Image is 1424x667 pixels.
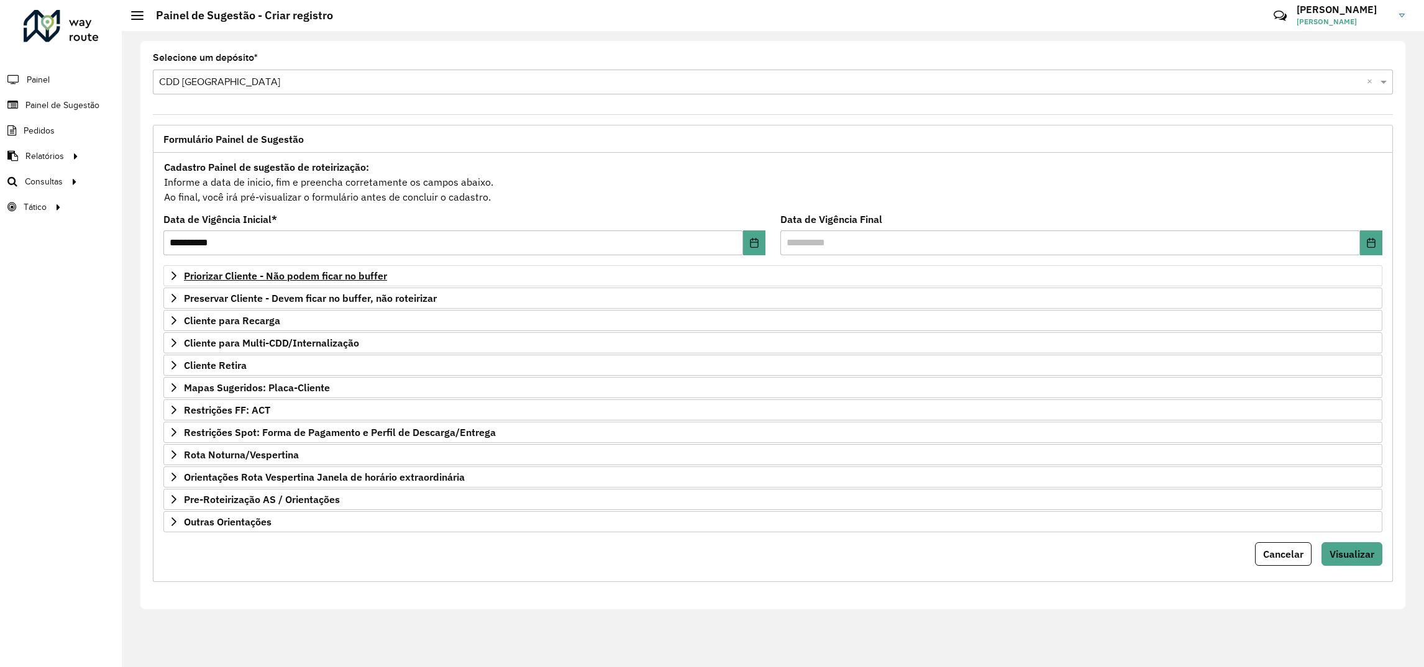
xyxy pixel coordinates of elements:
span: Rota Noturna/Vespertina [184,450,299,460]
a: Cliente Retira [163,355,1382,376]
a: Mapas Sugeridos: Placa-Cliente [163,377,1382,398]
span: Restrições FF: ACT [184,405,270,415]
h2: Painel de Sugestão - Criar registro [144,9,333,22]
span: Priorizar Cliente - Não podem ficar no buffer [184,271,387,281]
a: Outras Orientações [163,511,1382,532]
a: Restrições FF: ACT [163,399,1382,420]
span: Cliente para Recarga [184,315,280,325]
label: Data de Vigência Final [780,212,882,227]
button: Visualizar [1321,542,1382,566]
h3: [PERSON_NAME] [1297,4,1390,16]
span: Relatórios [25,150,64,163]
a: Contato Rápido [1267,2,1294,29]
a: Priorizar Cliente - Não podem ficar no buffer [163,265,1382,286]
a: Pre-Roteirização AS / Orientações [163,489,1382,510]
span: Mapas Sugeridos: Placa-Cliente [184,383,330,392]
span: Visualizar [1330,548,1374,560]
button: Cancelar [1255,542,1312,566]
a: Cliente para Recarga [163,310,1382,331]
span: Cancelar [1263,548,1303,560]
span: Orientações Rota Vespertina Janela de horário extraordinária [184,472,465,482]
span: Painel [27,73,50,86]
span: Clear all [1367,75,1377,89]
span: Formulário Painel de Sugestão [163,134,304,144]
a: Restrições Spot: Forma de Pagamento e Perfil de Descarga/Entrega [163,422,1382,443]
span: Restrições Spot: Forma de Pagamento e Perfil de Descarga/Entrega [184,427,496,437]
span: [PERSON_NAME] [1297,16,1390,27]
strong: Cadastro Painel de sugestão de roteirização: [164,161,369,173]
div: Informe a data de inicio, fim e preencha corretamente os campos abaixo. Ao final, você irá pré-vi... [163,159,1382,205]
span: Cliente para Multi-CDD/Internalização [184,338,359,348]
span: Pre-Roteirização AS / Orientações [184,494,340,504]
a: Cliente para Multi-CDD/Internalização [163,332,1382,353]
label: Data de Vigência Inicial [163,212,277,227]
span: Cliente Retira [184,360,247,370]
label: Selecione um depósito [153,50,258,65]
span: Pedidos [24,124,55,137]
a: Rota Noturna/Vespertina [163,444,1382,465]
a: Orientações Rota Vespertina Janela de horário extraordinária [163,466,1382,488]
button: Choose Date [743,230,765,255]
a: Preservar Cliente - Devem ficar no buffer, não roteirizar [163,288,1382,309]
span: Tático [24,201,47,214]
button: Choose Date [1360,230,1382,255]
span: Consultas [25,175,63,188]
span: Outras Orientações [184,517,272,527]
span: Preservar Cliente - Devem ficar no buffer, não roteirizar [184,293,437,303]
span: Painel de Sugestão [25,99,99,112]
